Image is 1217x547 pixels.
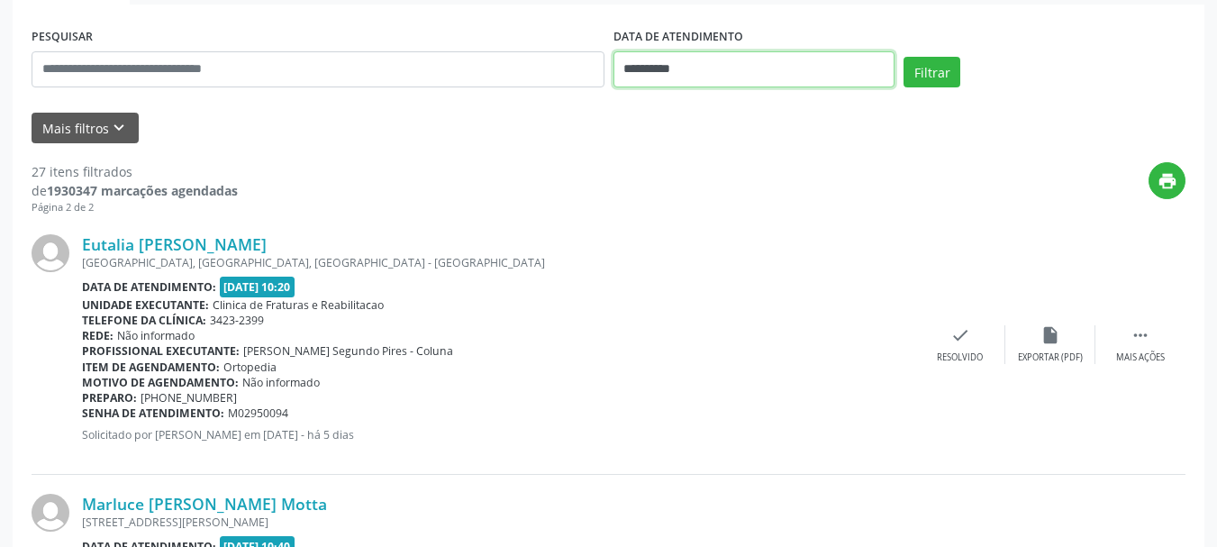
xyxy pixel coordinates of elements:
[82,255,915,270] div: [GEOGRAPHIC_DATA], [GEOGRAPHIC_DATA], [GEOGRAPHIC_DATA] - [GEOGRAPHIC_DATA]
[82,279,216,295] b: Data de atendimento:
[32,234,69,272] img: img
[47,182,238,199] strong: 1930347 marcações agendadas
[82,360,220,375] b: Item de agendamento:
[82,328,114,343] b: Rede:
[242,375,320,390] span: Não informado
[1040,325,1060,345] i: insert_drive_file
[82,515,915,530] div: [STREET_ADDRESS][PERSON_NAME]
[950,325,970,345] i: check
[109,118,129,138] i: keyboard_arrow_down
[82,297,209,313] b: Unidade executante:
[82,390,137,406] b: Preparo:
[1018,351,1083,364] div: Exportar (PDF)
[32,200,238,215] div: Página 2 de 2
[82,234,267,254] a: Eutalia [PERSON_NAME]
[32,113,139,144] button: Mais filtroskeyboard_arrow_down
[213,297,384,313] span: Clinica de Fraturas e Reabilitacao
[82,427,915,442] p: Solicitado por [PERSON_NAME] em [DATE] - há 5 dias
[937,351,983,364] div: Resolvido
[117,328,195,343] span: Não informado
[904,57,960,87] button: Filtrar
[223,360,277,375] span: Ortopedia
[141,390,237,406] span: [PHONE_NUMBER]
[82,494,327,514] a: Marluce [PERSON_NAME] Motta
[82,313,206,328] b: Telefone da clínica:
[1116,351,1165,364] div: Mais ações
[32,494,69,532] img: img
[210,313,264,328] span: 3423-2399
[82,375,239,390] b: Motivo de agendamento:
[32,181,238,200] div: de
[243,343,453,359] span: [PERSON_NAME] Segundo Pires - Coluna
[1149,162,1185,199] button: print
[228,406,288,421] span: M02950094
[220,277,295,297] span: [DATE] 10:20
[82,343,240,359] b: Profissional executante:
[613,23,743,51] label: DATA DE ATENDIMENTO
[82,406,224,421] b: Senha de atendimento:
[32,23,93,51] label: PESQUISAR
[1131,325,1150,345] i: 
[1158,171,1177,191] i: print
[32,162,238,181] div: 27 itens filtrados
